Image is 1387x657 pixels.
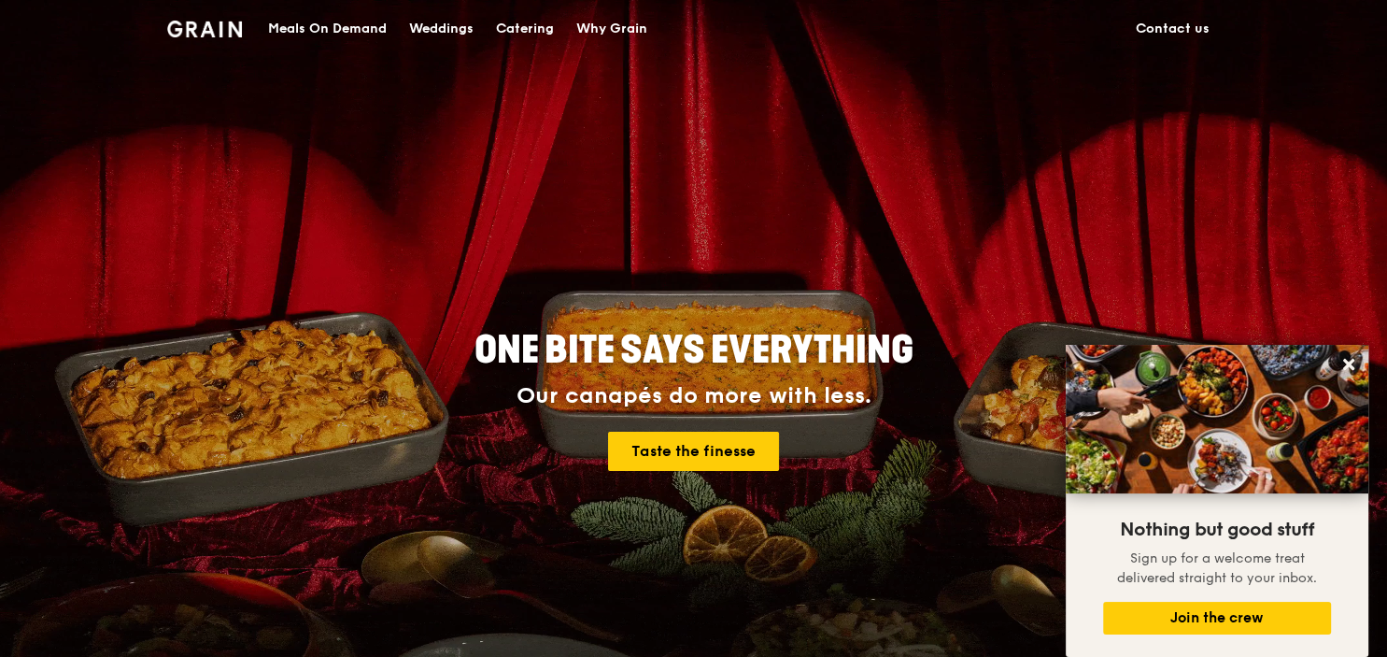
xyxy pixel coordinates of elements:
[1066,345,1368,493] img: DSC07876-Edit02-Large.jpeg
[496,1,554,57] div: Catering
[167,21,243,37] img: Grain
[1103,602,1331,635] button: Join the crew
[1120,519,1314,541] span: Nothing but good stuff
[409,1,474,57] div: Weddings
[1117,550,1317,586] span: Sign up for a welcome treat delivered straight to your inbox.
[268,1,387,57] div: Meals On Demand
[1125,1,1221,57] a: Contact us
[474,328,913,373] span: ONE BITE SAYS EVERYTHING
[358,383,1030,409] div: Our canapés do more with less.
[608,432,779,471] a: Taste the finesse
[565,1,658,57] a: Why Grain
[576,1,647,57] div: Why Grain
[485,1,565,57] a: Catering
[398,1,485,57] a: Weddings
[1334,350,1364,379] button: Close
